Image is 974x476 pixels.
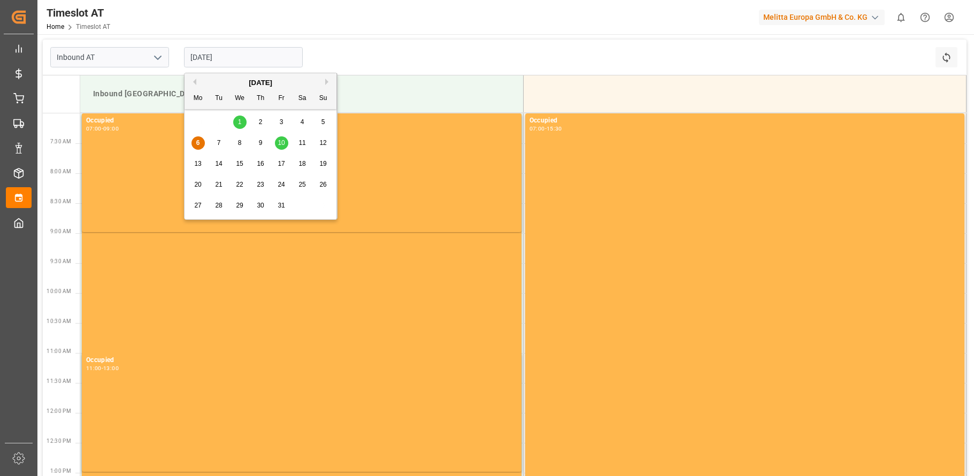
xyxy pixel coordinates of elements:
span: 12:00 PM [47,408,71,414]
span: 11 [298,139,305,147]
div: Melitta Europa GmbH & Co. KG [759,10,885,25]
div: Choose Monday, October 13th, 2025 [191,157,205,171]
div: Occupied [86,116,517,126]
button: Melitta Europa GmbH & Co. KG [759,7,889,27]
span: 1 [238,118,242,126]
span: 9:00 AM [50,228,71,234]
span: 10 [278,139,285,147]
div: - [102,126,103,131]
span: 19 [319,160,326,167]
span: 3 [280,118,283,126]
div: Choose Monday, October 6th, 2025 [191,136,205,150]
input: DD-MM-YYYY [184,47,303,67]
span: 27 [194,202,201,209]
div: We [233,92,247,105]
span: 7 [217,139,221,147]
div: Choose Saturday, October 25th, 2025 [296,178,309,191]
span: 10:00 AM [47,288,71,294]
div: Choose Tuesday, October 14th, 2025 [212,157,226,171]
div: Choose Thursday, October 9th, 2025 [254,136,267,150]
button: show 0 new notifications [889,5,913,29]
input: Type to search/select [50,47,169,67]
span: 18 [298,160,305,167]
span: 24 [278,181,285,188]
div: Choose Tuesday, October 21st, 2025 [212,178,226,191]
span: 30 [257,202,264,209]
span: 22 [236,181,243,188]
span: 10:30 AM [47,318,71,324]
div: Choose Thursday, October 16th, 2025 [254,157,267,171]
div: Occupied [86,355,517,366]
span: 26 [319,181,326,188]
span: 2 [259,118,263,126]
span: 11:00 AM [47,348,71,354]
div: Tu [212,92,226,105]
div: Choose Thursday, October 2nd, 2025 [254,116,267,129]
div: Fr [275,92,288,105]
span: 5 [321,118,325,126]
div: 11:00 [86,366,102,371]
button: Help Center [913,5,937,29]
div: Choose Friday, October 3rd, 2025 [275,116,288,129]
button: Previous Month [190,79,196,85]
div: 13:00 [103,366,119,371]
div: 07:00 [86,126,102,131]
div: Choose Sunday, October 5th, 2025 [317,116,330,129]
span: 12:30 PM [47,438,71,444]
span: 8 [238,139,242,147]
div: Choose Monday, October 27th, 2025 [191,199,205,212]
div: Choose Sunday, October 12th, 2025 [317,136,330,150]
span: 1:00 PM [50,468,71,474]
div: Choose Thursday, October 30th, 2025 [254,199,267,212]
div: Choose Friday, October 17th, 2025 [275,157,288,171]
div: Choose Saturday, October 11th, 2025 [296,136,309,150]
div: 15:30 [547,126,562,131]
div: Choose Monday, October 20th, 2025 [191,178,205,191]
div: Choose Wednesday, October 29th, 2025 [233,199,247,212]
div: 07:00 [530,126,545,131]
div: Su [317,92,330,105]
span: 4 [301,118,304,126]
div: Choose Saturday, October 4th, 2025 [296,116,309,129]
span: 7:30 AM [50,139,71,144]
a: Home [47,23,64,30]
div: Choose Thursday, October 23rd, 2025 [254,178,267,191]
div: Choose Sunday, October 19th, 2025 [317,157,330,171]
div: Inbound [GEOGRAPHIC_DATA] [89,84,515,104]
div: [DATE] [185,78,336,88]
div: 09:00 [103,126,119,131]
span: 23 [257,181,264,188]
div: Choose Tuesday, October 28th, 2025 [212,199,226,212]
span: 29 [236,202,243,209]
span: 13 [194,160,201,167]
div: Choose Friday, October 10th, 2025 [275,136,288,150]
div: Occupied [530,116,960,126]
span: 16 [257,160,264,167]
div: Th [254,92,267,105]
div: month 2025-10 [188,112,334,216]
div: Timeslot AT [47,5,110,21]
div: Choose Wednesday, October 8th, 2025 [233,136,247,150]
span: 25 [298,181,305,188]
span: 15 [236,160,243,167]
span: 17 [278,160,285,167]
button: Next Month [325,79,332,85]
div: Choose Wednesday, October 22nd, 2025 [233,178,247,191]
div: Choose Wednesday, October 1st, 2025 [233,116,247,129]
div: Choose Saturday, October 18th, 2025 [296,157,309,171]
div: - [545,126,547,131]
span: 21 [215,181,222,188]
span: 8:30 AM [50,198,71,204]
span: 31 [278,202,285,209]
div: Mo [191,92,205,105]
span: 9:30 AM [50,258,71,264]
span: 11:30 AM [47,378,71,384]
div: Choose Sunday, October 26th, 2025 [317,178,330,191]
div: Sa [296,92,309,105]
span: 8:00 AM [50,168,71,174]
div: Choose Tuesday, October 7th, 2025 [212,136,226,150]
div: Choose Friday, October 24th, 2025 [275,178,288,191]
span: 14 [215,160,222,167]
span: 28 [215,202,222,209]
span: 6 [196,139,200,147]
